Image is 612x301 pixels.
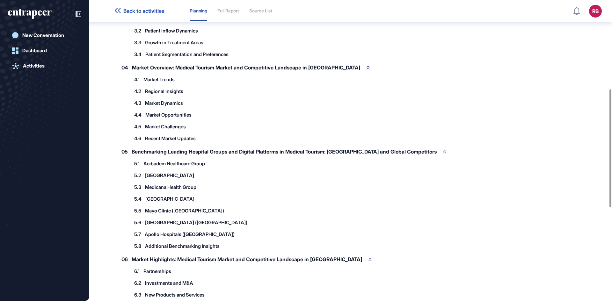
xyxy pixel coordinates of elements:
[145,52,229,57] span: Patient Segmentation and Preferences
[134,185,141,190] span: 5.3
[123,8,164,14] span: Back to activities
[134,77,140,82] span: 4.1
[134,208,141,213] span: 5.5
[134,101,141,105] span: 4.3
[145,232,235,237] span: Apollo Hospitals ([GEOGRAPHIC_DATA])
[134,220,141,225] span: 5.6
[134,281,141,285] span: 6.2
[143,161,205,166] span: Acıbadem Healthcare Group
[134,161,140,166] span: 5.1
[121,149,128,154] span: 05
[134,292,141,297] span: 6.3
[145,292,205,297] span: New Products and Services
[145,112,192,117] span: Market Opportunities
[143,77,175,82] span: Market Trends
[145,220,247,225] span: [GEOGRAPHIC_DATA] ([GEOGRAPHIC_DATA])
[134,124,141,129] span: 4.5
[132,65,360,70] span: Market Overview: Medical Tourism Market and Competitive Landscape in [GEOGRAPHIC_DATA]
[134,173,141,178] span: 5.2
[145,89,183,94] span: Regional Insights
[134,136,141,141] span: 4.6
[8,29,81,42] a: New Conversation
[115,8,164,14] a: Back to activities
[22,48,47,54] div: Dashboard
[8,9,52,19] div: entrapeer-logo
[134,40,141,45] span: 3.3
[145,101,183,105] span: Market Dynamics
[132,257,362,262] span: Market Highlights: Medical Tourism Market and Competitive Landscape in [GEOGRAPHIC_DATA]
[143,269,171,274] span: Partnerships
[145,244,220,248] span: Additional Benchmarking Insights
[145,197,194,201] span: [GEOGRAPHIC_DATA]
[190,8,207,14] div: Planning
[121,257,128,262] span: 06
[134,28,141,33] span: 3.2
[145,136,196,141] span: Recent Market Updates
[23,63,45,69] div: Activities
[145,185,196,190] span: Medicana Health Group
[134,52,142,57] span: 3.4
[145,173,194,178] span: [GEOGRAPHIC_DATA]
[22,32,64,38] div: New Conversation
[249,8,272,14] div: Source List
[132,149,437,154] span: Benchmarking Leading Hospital Groups and Digital Platforms in Medical Tourism: [GEOGRAPHIC_DATA] ...
[134,232,141,237] span: 5.7
[145,28,198,33] span: Patient Inflow Dynamics
[121,65,128,70] span: 04
[145,40,203,45] span: Growth in Treatment Areas
[8,60,81,72] a: Activities
[589,5,602,18] button: RB
[134,89,141,94] span: 4.2
[217,8,239,14] div: Full Report
[8,44,81,57] a: Dashboard
[134,269,140,274] span: 6.1
[145,208,224,213] span: Mayo Clinic ([GEOGRAPHIC_DATA])
[134,112,142,117] span: 4.4
[134,244,141,248] span: 5.8
[145,124,186,129] span: Market Challenges
[134,197,142,201] span: 5.4
[145,281,193,285] span: Investments and M&A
